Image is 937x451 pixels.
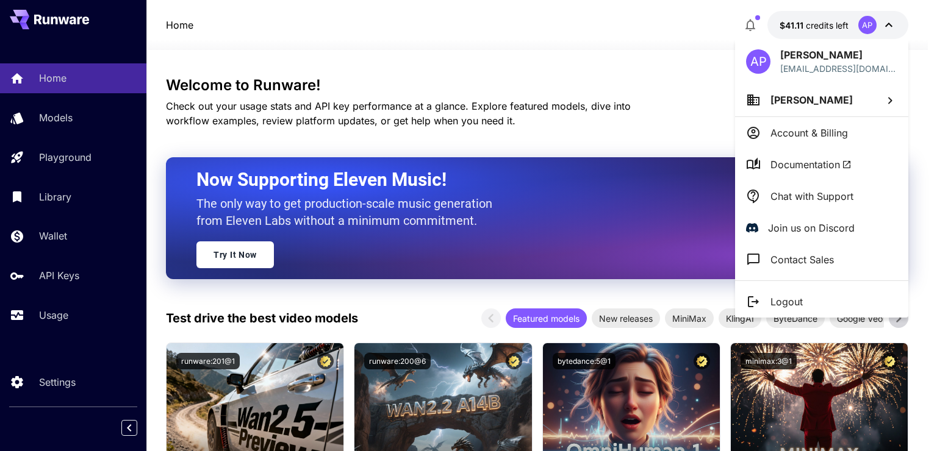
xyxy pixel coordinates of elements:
p: Contact Sales [770,252,834,267]
p: Chat with Support [770,189,853,204]
button: [PERSON_NAME] [735,83,908,116]
span: Documentation [770,157,852,172]
p: Logout [770,294,803,309]
div: AP [746,49,770,74]
div: mikushin1234555@gmail.com [780,62,897,75]
span: [PERSON_NAME] [770,94,853,106]
p: [EMAIL_ADDRESS][DOMAIN_NAME] [780,62,897,75]
p: [PERSON_NAME] [780,48,897,62]
p: Join us on Discord [768,221,855,235]
p: Account & Billing [770,126,848,140]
